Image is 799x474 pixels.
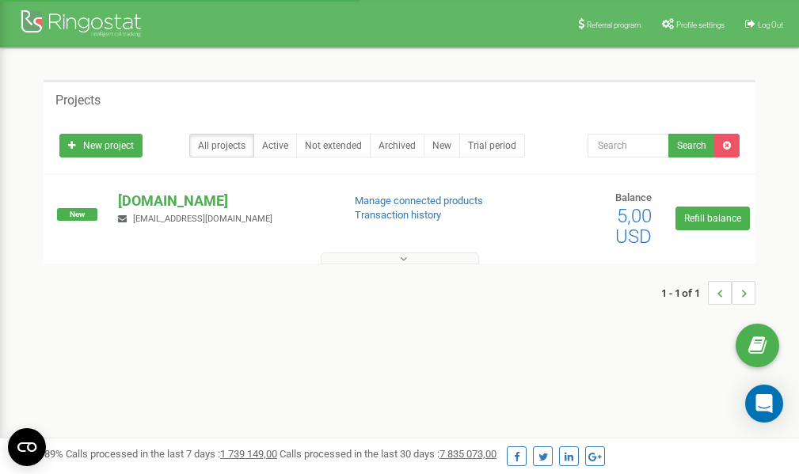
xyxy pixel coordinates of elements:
[220,448,277,460] u: 1 739 149,00
[758,21,783,29] span: Log Out
[118,191,329,211] p: [DOMAIN_NAME]
[55,93,101,108] h5: Projects
[587,21,641,29] span: Referral program
[668,134,715,157] button: Search
[661,281,708,305] span: 1 - 1 of 1
[588,134,669,157] input: Search
[355,195,483,207] a: Manage connected products
[424,134,460,157] a: New
[615,191,652,203] span: Balance
[133,214,272,224] span: [EMAIL_ADDRESS][DOMAIN_NAME]
[355,209,441,221] a: Transaction history
[8,428,46,466] button: Open CMP widget
[59,134,143,157] a: New project
[253,134,297,157] a: Active
[745,385,783,423] div: Open Intercom Messenger
[296,134,371,157] a: Not extended
[66,448,277,460] span: Calls processed in the last 7 days :
[675,207,750,230] a: Refill balance
[189,134,254,157] a: All projects
[57,208,97,221] span: New
[280,448,497,460] span: Calls processed in the last 30 days :
[370,134,424,157] a: Archived
[661,265,755,320] nav: ...
[615,205,652,248] span: 5,00 USD
[459,134,525,157] a: Trial period
[439,448,497,460] u: 7 835 073,00
[676,21,725,29] span: Profile settings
